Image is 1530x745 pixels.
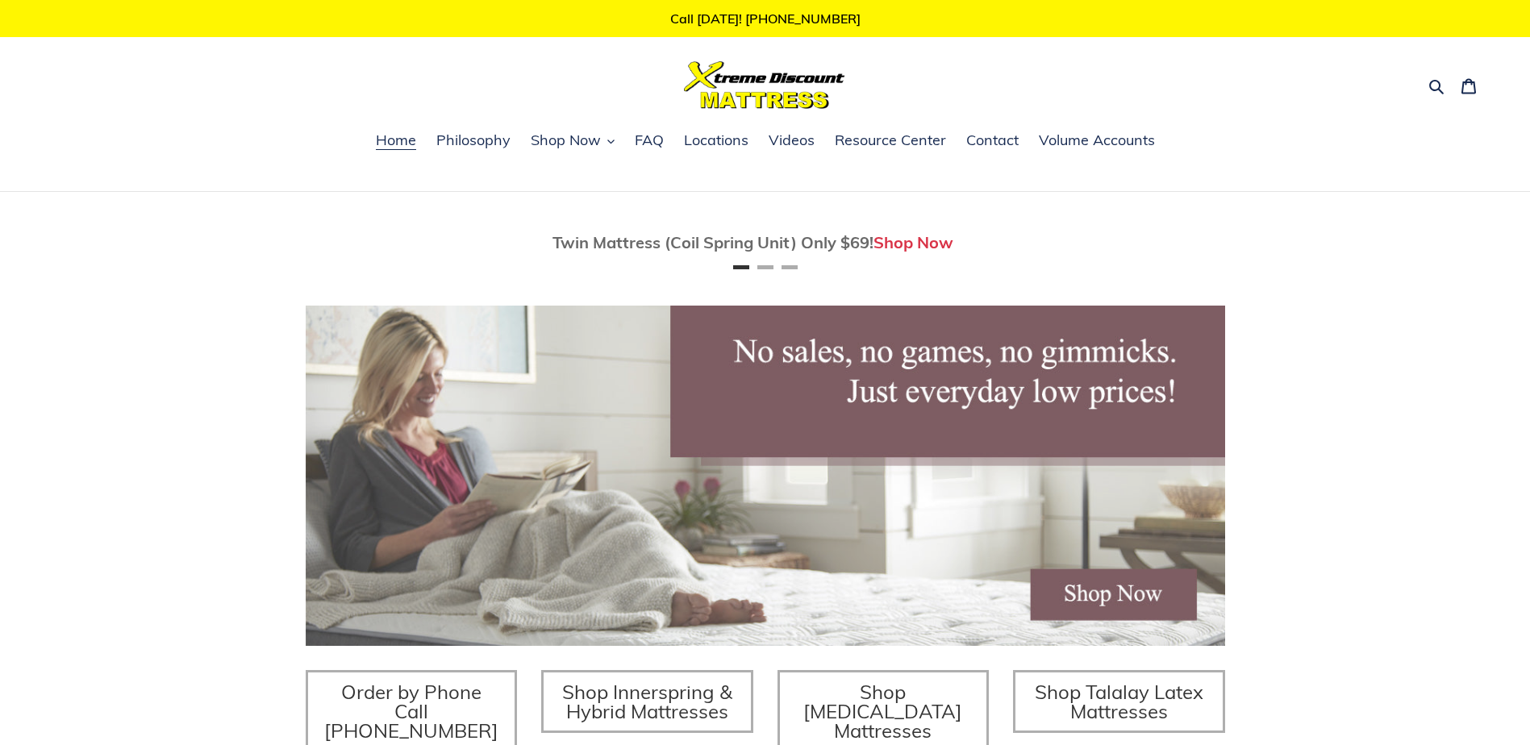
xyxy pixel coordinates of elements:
[733,265,749,269] button: Page 1
[684,61,845,109] img: Xtreme Discount Mattress
[436,131,511,150] span: Philosophy
[627,129,672,153] a: FAQ
[835,131,946,150] span: Resource Center
[376,131,416,150] span: Home
[428,129,519,153] a: Philosophy
[676,129,757,153] a: Locations
[324,680,498,743] span: Order by Phone Call [PHONE_NUMBER]
[523,129,623,153] button: Shop Now
[635,131,664,150] span: FAQ
[958,129,1027,153] a: Contact
[368,129,424,153] a: Home
[803,680,962,743] span: Shop [MEDICAL_DATA] Mattresses
[562,680,732,723] span: Shop Innerspring & Hybrid Mattresses
[782,265,798,269] button: Page 3
[1013,670,1225,733] a: Shop Talalay Latex Mattresses
[552,232,873,252] span: Twin Mattress (Coil Spring Unit) Only $69!
[531,131,601,150] span: Shop Now
[1039,131,1155,150] span: Volume Accounts
[769,131,815,150] span: Videos
[761,129,823,153] a: Videos
[1031,129,1163,153] a: Volume Accounts
[827,129,954,153] a: Resource Center
[966,131,1019,150] span: Contact
[873,232,953,252] a: Shop Now
[1035,680,1203,723] span: Shop Talalay Latex Mattresses
[757,265,773,269] button: Page 2
[306,306,1225,646] img: herobannermay2022-1652879215306_1200x.jpg
[541,670,753,733] a: Shop Innerspring & Hybrid Mattresses
[684,131,748,150] span: Locations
